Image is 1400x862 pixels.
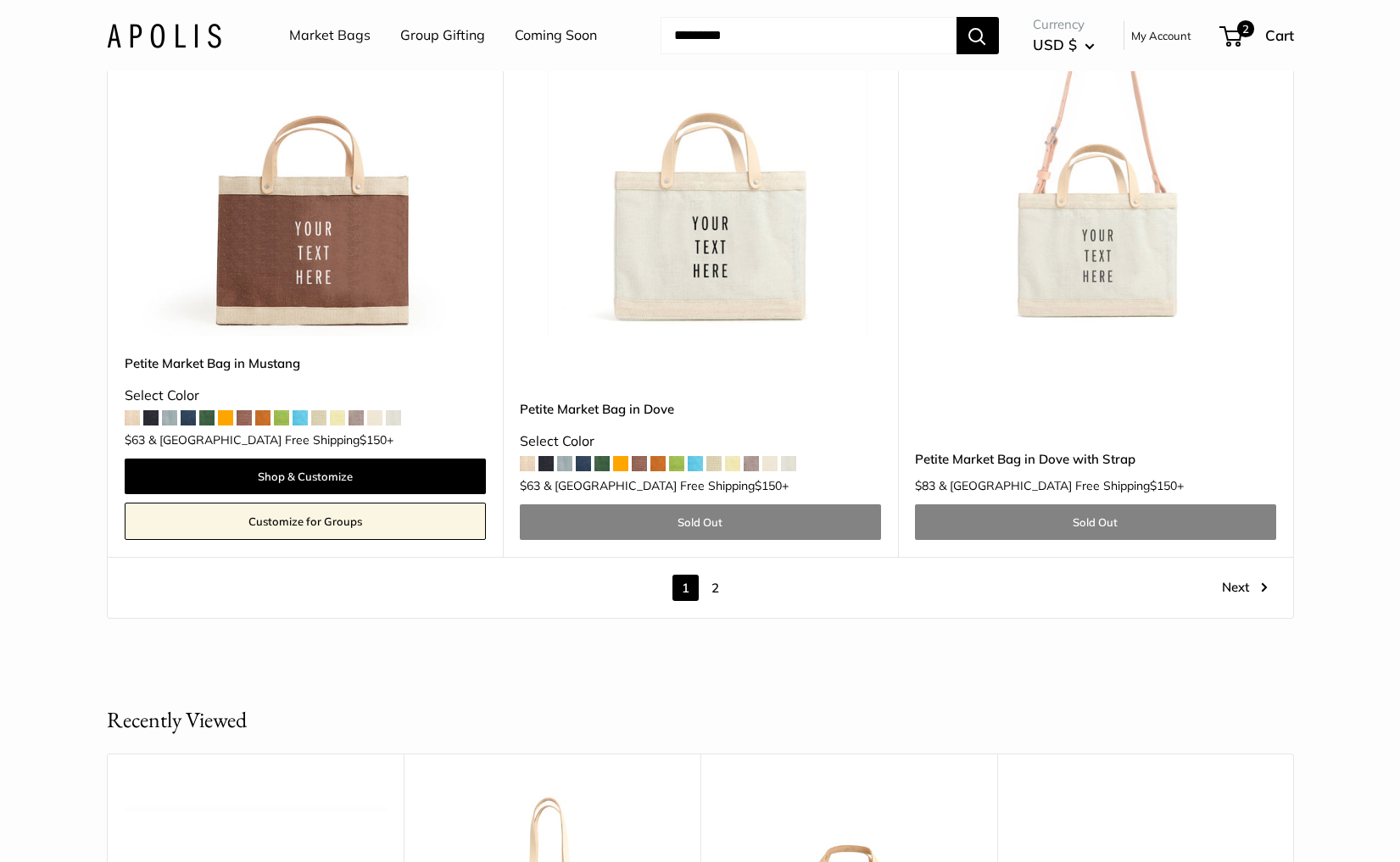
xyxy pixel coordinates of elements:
[125,459,486,494] a: Shop & Customize
[289,23,371,48] a: Market Bags
[957,17,999,54] button: Search
[515,23,597,48] a: Coming Soon
[107,23,221,47] img: Apolis
[1033,36,1077,53] span: USD $
[125,383,486,409] div: Select Color
[1222,575,1268,601] a: Next
[520,504,881,540] a: Sold Out
[661,17,957,54] input: Search...
[1150,478,1177,493] span: $150
[400,23,485,48] a: Group Gifting
[702,575,728,601] a: 2
[107,704,247,737] h2: Recently Viewed
[520,478,540,493] span: $63
[544,480,789,492] span: & [GEOGRAPHIC_DATA] Free Shipping +
[1236,20,1253,37] span: 2
[755,478,782,493] span: $150
[915,478,935,493] span: $83
[360,432,387,448] span: $150
[125,353,486,373] a: Petite Market Bag in Mustang
[1131,25,1191,46] a: My Account
[125,503,486,540] a: Customize for Groups
[1033,13,1095,36] span: Currency
[939,480,1184,492] span: & [GEOGRAPHIC_DATA] Free Shipping +
[1265,26,1294,44] span: Cart
[672,575,699,601] span: 1
[125,432,145,448] span: $63
[14,798,181,848] iframe: Sign Up via Text for Offers
[915,504,1276,540] a: Sold Out
[520,399,881,419] a: Petite Market Bag in Dove
[520,429,881,454] div: Select Color
[148,434,393,446] span: & [GEOGRAPHIC_DATA] Free Shipping +
[1033,31,1095,58] button: USD $
[915,449,1276,469] a: Petite Market Bag in Dove with Strap
[1221,22,1294,49] a: 2 Cart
